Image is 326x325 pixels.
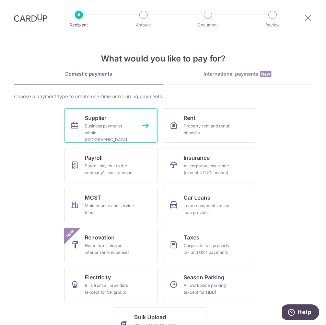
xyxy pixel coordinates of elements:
[64,108,158,143] a: SupplierBusiness payments within [GEOGRAPHIC_DATA]
[282,304,319,322] iframe: Opens a widget where you can find more information
[184,282,233,296] div: All workplace parking (except for HDB)
[163,268,256,302] a: Season ParkingAll workplace parking (except for HDB)
[64,188,158,222] a: MCSTMaintenance and service fees
[184,193,210,202] span: Car Loans
[15,5,30,11] span: Help
[14,53,312,65] h4: What would you like to pay for?
[163,188,256,222] a: Car LoansLoan repayments to car loan providers
[184,202,233,216] div: Loan repayments to car loan providers
[189,22,227,29] p: Document
[85,154,103,162] span: Payroll
[64,268,158,302] a: ElectricityBills from all providers (except for SP group)
[163,148,256,182] a: InsuranceAll corporate insurance (except NTUC Income)
[85,114,106,122] span: Supplier
[184,123,233,136] div: Property rent and rental deposits
[163,228,256,262] a: TaxesCorporate tax, property tax and GST payments
[60,22,98,29] p: Recipient
[134,313,166,321] span: Bulk Upload
[260,71,271,77] span: New
[184,233,199,242] span: Taxes
[184,273,224,281] span: Season Parking
[85,202,134,216] div: Maintenance and service fees
[85,242,134,256] div: Home furnishing or interior reno-expenses
[184,154,210,162] span: Insurance
[14,14,47,22] img: CardUp
[85,233,115,242] span: Renovation
[163,70,312,78] div: International payments
[64,228,158,262] a: RenovationHome furnishing or interior reno-expensesNew
[184,114,196,122] span: Rent
[65,228,76,239] span: New
[253,22,292,29] p: Review
[14,70,163,77] div: Domestic payments
[124,22,163,29] p: Amount
[163,108,256,143] a: RentProperty rent and rental deposits
[184,162,233,176] div: All corporate insurance (except NTUC Income)
[64,148,158,182] a: PayrollPayroll pay-out to the company's bank account
[85,282,134,296] div: Bills from all providers (except for SP group)
[14,93,312,100] div: Choose a payment type to create one-time or recurring payments.
[184,242,233,256] div: Corporate tax, property tax and GST payments
[85,193,101,202] span: MCST
[85,123,134,143] div: Business payments within [GEOGRAPHIC_DATA]
[85,273,111,281] span: Electricity
[85,162,134,176] div: Payroll pay-out to the company's bank account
